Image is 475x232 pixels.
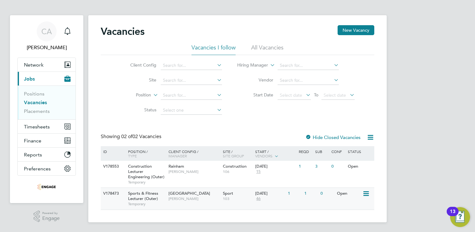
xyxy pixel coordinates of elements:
input: Search for... [161,76,222,85]
span: Site Group [223,153,244,158]
span: To [312,91,320,99]
span: 106 [223,169,252,174]
input: Select one [161,106,222,115]
label: Start Date [237,92,273,98]
label: Client Config [121,62,156,68]
div: Position / [123,146,167,161]
button: Timesheets [18,120,76,133]
div: Open [335,188,362,199]
span: Type [128,153,137,158]
div: 1 [303,188,319,199]
input: Search for... [161,61,222,70]
span: Temporary [128,202,165,206]
a: Go to home page [17,182,76,192]
input: Search for... [161,91,222,100]
button: Jobs [18,72,76,86]
div: V178473 [102,188,123,199]
div: [DATE] [255,191,285,196]
span: CA [41,27,52,35]
div: 0 [319,188,335,199]
span: Timesheets [24,124,50,130]
div: Conf [330,146,346,157]
img: omniapeople-logo-retina.png [37,182,56,192]
h2: Vacancies [101,25,145,38]
div: ID [102,146,123,157]
div: Reqd [297,146,313,157]
div: 3 [314,161,330,172]
span: [PERSON_NAME] [168,169,220,174]
span: Select date [324,92,346,98]
span: Manager [168,153,187,158]
span: Finance [24,138,41,144]
span: Preferences [24,166,51,172]
label: Vendor [237,77,273,83]
span: Construction Lecturer Engineering (Outer) [128,164,164,179]
span: [GEOGRAPHIC_DATA] [168,191,210,196]
button: Preferences [18,162,76,175]
button: Network [18,58,76,72]
span: 15 [255,169,261,174]
span: 02 Vacancies [121,133,161,140]
a: CA[PERSON_NAME] [17,21,76,51]
input: Search for... [278,61,339,70]
a: Powered byEngage [34,211,60,222]
span: Sport [223,191,233,196]
span: Vendors [255,153,273,158]
a: Vacancies [24,100,47,105]
button: Finance [18,134,76,147]
span: 02 of [121,133,132,140]
span: Jobs [24,76,35,82]
span: Powered by [42,211,60,216]
span: 103 [223,196,252,201]
span: Rainham [168,164,184,169]
span: Select date [280,92,302,98]
label: Hiring Manager [232,62,268,68]
span: Charlotte Allen [17,44,76,51]
div: Start / [254,146,297,162]
label: Status [121,107,156,113]
div: Status [346,146,373,157]
nav: Main navigation [10,15,83,203]
div: Client Config / [167,146,221,161]
span: Network [24,62,44,68]
div: Open [346,161,373,172]
a: Placements [24,108,50,114]
div: V178553 [102,161,123,172]
button: New Vacancy [338,25,374,35]
label: Site [121,77,156,83]
div: Showing [101,133,163,140]
span: Sports & Fitness Lecturer (Outer) [128,191,158,201]
span: Engage [42,216,60,221]
span: Construction [223,164,247,169]
span: [PERSON_NAME] [168,196,220,201]
div: [DATE] [255,164,296,169]
li: Vacancies I follow [191,44,236,55]
label: Hide Closed Vacancies [305,134,361,140]
div: Jobs [18,86,76,119]
div: 0 [330,161,346,172]
div: Site / [221,146,254,161]
li: All Vacancies [251,44,284,55]
span: Reports [24,152,42,158]
span: 46 [255,196,261,202]
span: Temporary [128,180,165,185]
div: 13 [450,211,455,220]
button: Open Resource Center, 13 new notifications [450,207,470,227]
div: 1 [286,188,302,199]
a: Positions [24,91,44,97]
button: Reports [18,148,76,161]
div: Sub [314,146,330,157]
input: Search for... [278,76,339,85]
div: 1 [297,161,313,172]
label: Position [115,92,151,98]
